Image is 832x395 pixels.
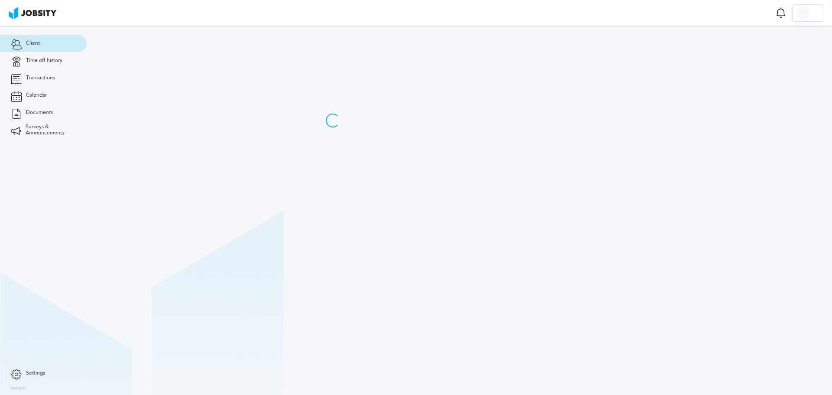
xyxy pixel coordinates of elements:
[11,386,27,391] label: Version:
[26,124,76,136] span: Surveys & Announcements
[9,7,56,19] img: ab4bad089aa723f57921c736e9817d99.png
[26,58,62,64] span: Time off history
[26,92,47,98] span: Calendar
[26,75,55,81] span: Transactions
[26,40,40,46] span: Client
[26,370,45,376] span: Settings
[26,110,53,116] span: Documents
